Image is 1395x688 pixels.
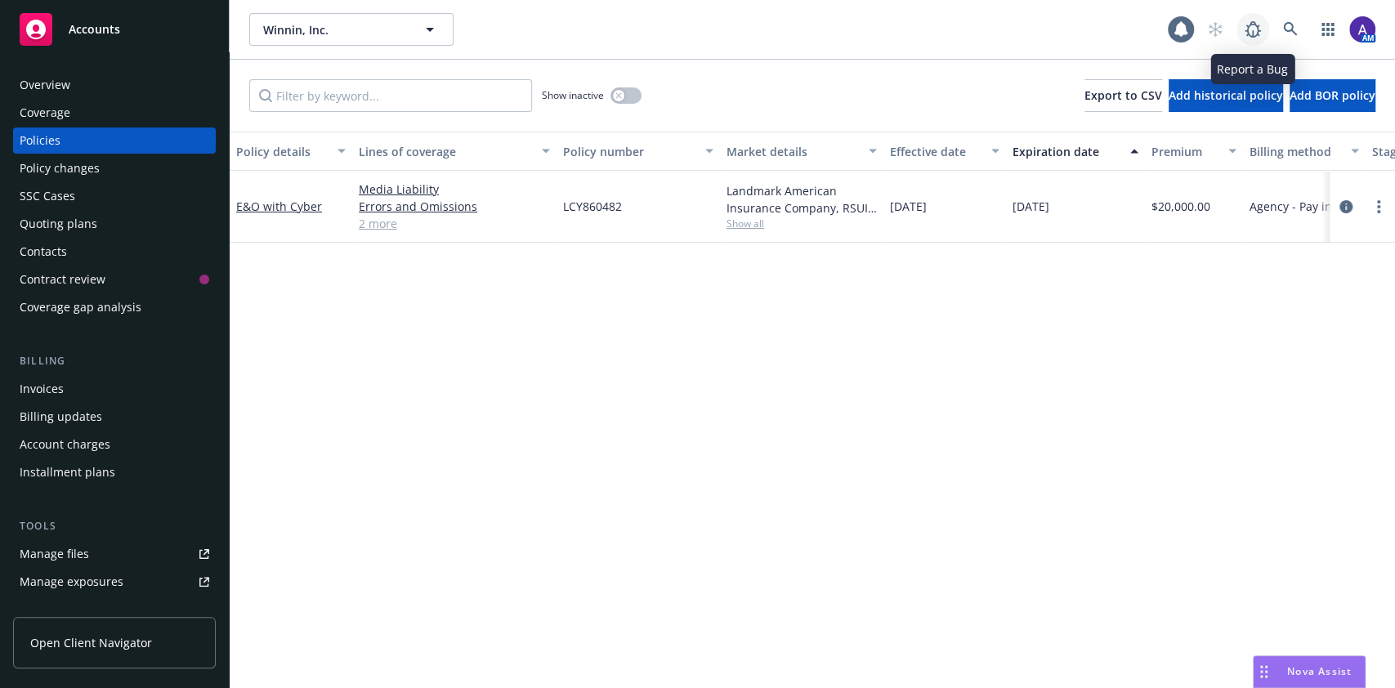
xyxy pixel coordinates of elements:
div: Overview [20,72,70,98]
button: Add BOR policy [1290,79,1375,112]
span: Nova Assist [1287,664,1352,678]
span: Export to CSV [1084,87,1162,103]
a: Policies [13,127,216,154]
div: Drag to move [1254,656,1274,687]
a: Invoices [13,376,216,402]
span: Accounts [69,23,120,36]
span: Add BOR policy [1290,87,1375,103]
div: Manage certificates [20,596,127,623]
a: Search [1274,13,1307,46]
a: Manage exposures [13,569,216,595]
a: Contract review [13,266,216,293]
button: Winnin, Inc. [249,13,454,46]
div: Premium [1151,143,1218,160]
a: Billing updates [13,404,216,430]
div: Billing [13,353,216,369]
button: Export to CSV [1084,79,1162,112]
a: E&O with Cyber [236,199,322,214]
span: Winnin, Inc. [263,21,405,38]
div: Manage files [20,541,89,567]
button: Market details [720,132,883,171]
div: Contract review [20,266,105,293]
a: Manage certificates [13,596,216,623]
div: Invoices [20,376,64,402]
button: Premium [1145,132,1243,171]
span: Add historical policy [1169,87,1283,103]
button: Nova Assist [1253,655,1366,688]
span: Open Client Navigator [30,634,152,651]
div: Expiration date [1013,143,1120,160]
span: [DATE] [890,198,927,215]
div: Policy number [563,143,695,160]
a: Contacts [13,239,216,265]
a: Installment plans [13,459,216,485]
span: $20,000.00 [1151,198,1210,215]
div: Policy details [236,143,328,160]
div: Quoting plans [20,211,97,237]
div: Policies [20,127,60,154]
div: Tools [13,518,216,534]
a: Manage files [13,541,216,567]
a: Start snowing [1199,13,1232,46]
div: Installment plans [20,459,115,485]
button: Billing method [1243,132,1366,171]
span: Agency - Pay in full [1250,198,1353,215]
button: Policy number [557,132,720,171]
div: Market details [727,143,859,160]
a: circleInformation [1336,197,1356,217]
a: more [1369,197,1388,217]
div: Effective date [890,143,981,160]
span: Show all [727,217,877,230]
div: Manage exposures [20,569,123,595]
span: [DATE] [1013,198,1049,215]
button: Policy details [230,132,352,171]
a: Report a Bug [1236,13,1269,46]
a: Overview [13,72,216,98]
span: LCY860482 [563,198,622,215]
a: Quoting plans [13,211,216,237]
div: Coverage [20,100,70,126]
a: Coverage gap analysis [13,294,216,320]
button: Expiration date [1006,132,1145,171]
a: Account charges [13,431,216,458]
a: SSC Cases [13,183,216,209]
div: Billing method [1250,143,1341,160]
a: 2 more [359,215,550,232]
span: Show inactive [542,88,604,102]
a: Coverage [13,100,216,126]
a: Switch app [1312,13,1344,46]
div: Billing updates [20,404,102,430]
a: Policy changes [13,155,216,181]
a: Media Liability [359,181,550,198]
div: Policy changes [20,155,100,181]
button: Lines of coverage [352,132,557,171]
input: Filter by keyword... [249,79,532,112]
div: Account charges [20,431,110,458]
div: Landmark American Insurance Company, RSUI Group, CRC Group [727,182,877,217]
div: Contacts [20,239,67,265]
img: photo [1349,16,1375,42]
div: SSC Cases [20,183,75,209]
div: Coverage gap analysis [20,294,141,320]
button: Add historical policy [1169,79,1283,112]
button: Effective date [883,132,1006,171]
a: Errors and Omissions [359,198,550,215]
a: Accounts [13,7,216,52]
div: Lines of coverage [359,143,532,160]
